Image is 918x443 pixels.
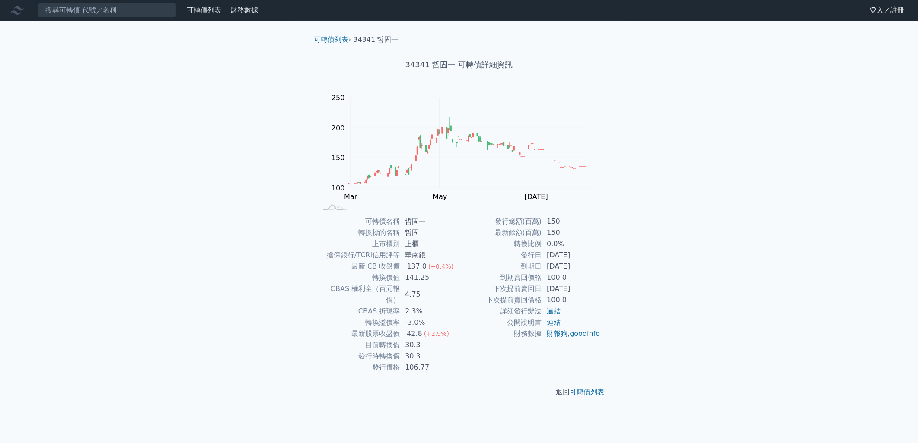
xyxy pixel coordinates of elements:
td: 30.3 [400,351,459,362]
span: (+2.9%) [424,330,449,337]
td: 轉換標的名稱 [317,227,400,238]
td: 公開說明書 [459,317,542,328]
input: 搜尋可轉債 代號／名稱 [38,3,176,18]
div: 137.0 [405,261,428,272]
td: 發行時轉換價 [317,351,400,362]
td: 4.75 [400,283,459,306]
td: CBAS 權利金（百元報價） [317,283,400,306]
td: 可轉債名稱 [317,216,400,227]
td: [DATE] [542,261,601,272]
td: 到期日 [459,261,542,272]
td: 最新股票收盤價 [317,328,400,339]
td: 發行日 [459,250,542,261]
td: 30.3 [400,339,459,351]
td: 財務數據 [459,328,542,339]
a: 財報狗 [547,329,567,338]
tspan: [DATE] [525,193,548,201]
td: 哲固 [400,227,459,238]
td: 上市櫃別 [317,238,400,250]
h1: 34341 哲固一 可轉債詳細資訊 [307,59,611,71]
a: goodinfo [570,329,600,338]
td: 最新餘額(百萬) [459,227,542,238]
p: 返回 [307,387,611,397]
tspan: 100 [331,184,345,192]
tspan: 150 [331,154,345,162]
a: 登入／註冊 [863,3,911,17]
td: 0.0% [542,238,601,250]
tspan: 250 [331,94,345,102]
td: 發行總額(百萬) [459,216,542,227]
td: 106.77 [400,362,459,373]
td: 詳細發行辦法 [459,306,542,317]
td: 2.3% [400,306,459,317]
td: [DATE] [542,283,601,294]
td: 最新 CB 收盤價 [317,261,400,272]
g: Chart [327,94,604,219]
td: 轉換價值 [317,272,400,283]
td: 目前轉換價 [317,339,400,351]
td: 100.0 [542,294,601,306]
td: 到期賣回價格 [459,272,542,283]
td: 100.0 [542,272,601,283]
td: 轉換溢價率 [317,317,400,328]
td: 141.25 [400,272,459,283]
td: -3.0% [400,317,459,328]
li: 34341 哲固一 [354,35,398,45]
g: Series [348,117,591,184]
tspan: 200 [331,124,345,132]
span: (+0.4%) [428,263,453,270]
td: 上櫃 [400,238,459,250]
a: 可轉債列表 [314,35,348,44]
a: 連結 [547,307,561,315]
td: 華南銀 [400,250,459,261]
a: 財務數據 [230,6,258,14]
tspan: Mar [344,193,357,201]
tspan: May [433,193,447,201]
li: › [314,35,351,45]
td: 擔保銀行/TCRI信用評等 [317,250,400,261]
td: [DATE] [542,250,601,261]
td: , [542,328,601,339]
td: 150 [542,227,601,238]
td: 150 [542,216,601,227]
td: 轉換比例 [459,238,542,250]
td: CBAS 折現率 [317,306,400,317]
td: 發行價格 [317,362,400,373]
div: 42.8 [405,328,424,339]
td: 下次提前賣回價格 [459,294,542,306]
a: 可轉債列表 [187,6,221,14]
a: 連結 [547,318,561,326]
td: 哲固一 [400,216,459,227]
td: 下次提前賣回日 [459,283,542,294]
a: 可轉債列表 [570,388,604,396]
